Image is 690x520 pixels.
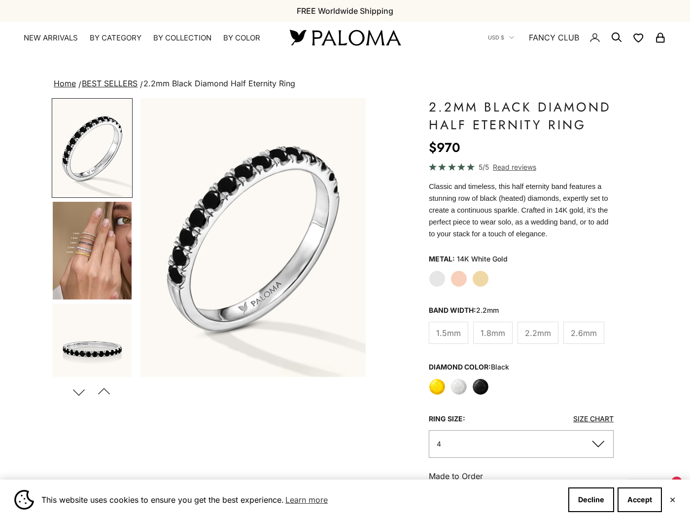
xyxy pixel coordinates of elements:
button: Go to item 1 [52,98,133,198]
a: NEW ARRIVALS [24,33,78,43]
span: USD $ [488,33,504,42]
a: 5/5 Read reviews [429,161,614,173]
span: Read reviews [493,161,536,173]
h1: 2.2mm Black Diamond Half Eternity Ring [429,98,614,134]
variant-option-value: 14K White Gold [457,252,508,266]
button: Go to item 5 [52,303,133,403]
button: Close [669,497,676,503]
span: 2.2mm Black Diamond Half Eternity Ring [143,78,295,88]
div: Item 1 of 21 [140,98,366,377]
variant-option-value: 2.2mm [476,306,499,314]
button: USD $ [488,33,514,42]
span: 1.5mm [436,327,461,339]
span: Classic and timeless, this half eternity band features a stunning row of black (heated) diamonds,... [429,183,608,238]
legend: Ring Size: [429,411,465,426]
span: 5/5 [479,161,489,173]
nav: Secondary navigation [488,22,666,53]
img: #WhiteGold [140,98,366,377]
a: BEST SELLERS [82,78,138,88]
legend: Band Width: [429,303,499,318]
span: This website uses cookies to ensure you get the best experience. [41,492,560,507]
variant-option-value: black [491,363,509,371]
nav: breadcrumbs [52,77,638,91]
a: Size Chart [573,414,614,423]
legend: Diamond Color: [429,360,509,374]
span: 4 [437,440,441,448]
button: Go to item 4 [52,201,133,300]
summary: By Color [223,33,260,43]
button: Accept [618,487,662,512]
p: FREE Worldwide Shipping [297,4,393,17]
legend: Metal: [429,252,455,266]
summary: By Collection [153,33,211,43]
nav: Primary navigation [24,33,266,43]
sale-price: $970 [429,138,460,157]
a: Home [54,78,76,88]
span: 1.8mm [481,327,505,339]
img: #WhiteGold [53,99,132,197]
img: #YellowGold #WhiteGold #RoseGold [53,202,132,299]
span: 2.6mm [571,327,597,339]
button: 4 [429,430,614,457]
img: Cookie banner [14,490,34,510]
summary: By Category [90,33,141,43]
span: 2.2mm [525,327,551,339]
a: Learn more [284,492,329,507]
img: #WhiteGold [53,304,132,402]
button: Decline [568,487,614,512]
a: FANCY CLUB [529,31,579,44]
p: Made to Order [429,470,614,483]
